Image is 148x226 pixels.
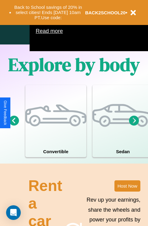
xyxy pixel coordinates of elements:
[11,3,85,22] button: Back to School savings of 20% in select cities! Ends [DATE] 10am PT.Use code:
[114,180,140,192] button: Host Now
[3,101,7,125] div: Give Feedback
[85,10,126,15] b: BACK2SCHOOL20
[25,146,86,157] h4: Convertible
[8,52,140,77] h1: Explore by body
[6,205,21,220] div: Open Intercom Messenger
